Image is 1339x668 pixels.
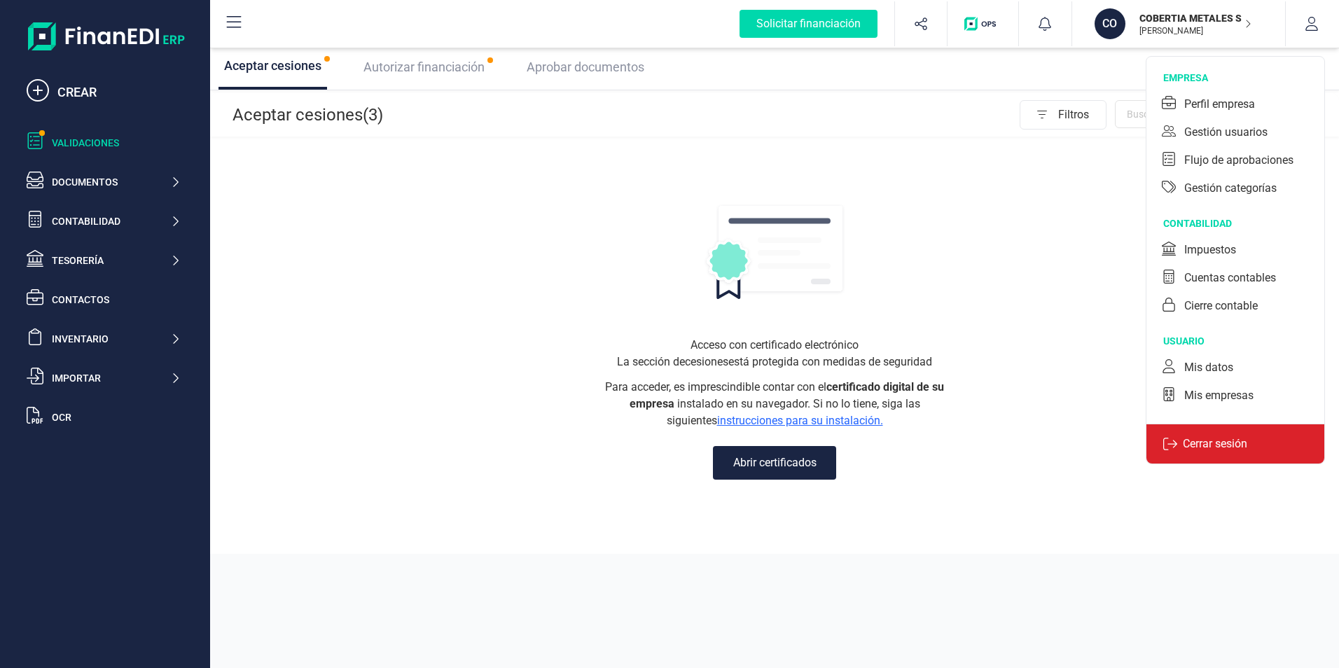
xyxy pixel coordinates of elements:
a: instrucciones para su instalación. [717,414,883,427]
div: CREAR [57,83,181,102]
div: Gestión usuarios [1184,124,1268,141]
button: Filtros [1020,100,1106,130]
div: Cuentas contables [1184,270,1276,286]
p: COBERTIA METALES SL [1139,11,1251,25]
div: Importar [52,371,170,385]
img: Logo Finanedi [28,22,185,50]
div: Gestión categorías [1184,180,1277,197]
div: Validaciones [52,136,181,150]
div: Flujo de aprobaciones [1184,152,1293,169]
div: OCR [52,410,181,424]
span: Acceso con certificado electrónico [691,337,859,354]
div: Documentos [52,175,170,189]
input: Buscar [1115,100,1317,128]
button: Abrir certificados [713,446,836,480]
span: Aceptar cesiones [224,58,321,73]
div: Cierre contable [1184,298,1258,314]
img: Logo de OPS [964,17,1001,31]
span: Para acceder, es imprescindible contar con el instalado en su navegador. Si no lo tiene, siga las... [599,379,950,429]
div: Impuestos [1184,242,1236,258]
div: Mis empresas [1184,387,1254,404]
span: Aprobar documentos [527,60,644,74]
div: Solicitar financiación [740,10,877,38]
span: La sección de cesiones está protegida con medidas de seguridad [617,354,932,370]
div: Inventario [52,332,170,346]
div: CO [1095,8,1125,39]
div: Contactos [52,293,181,307]
div: Mis datos [1184,359,1233,376]
p: Cerrar sesión [1177,436,1253,452]
div: Contabilidad [52,214,170,228]
img: autorizacion logo [704,204,845,299]
button: Solicitar financiación [723,1,894,46]
div: usuario [1163,334,1324,348]
div: Tesorería [52,253,170,267]
span: Filtros [1058,101,1106,129]
span: Autorizar financiación [363,60,485,74]
p: [PERSON_NAME] [1139,25,1251,36]
div: empresa [1163,71,1324,85]
button: COCOBERTIA METALES SL[PERSON_NAME] [1089,1,1268,46]
button: Logo de OPS [956,1,1010,46]
div: contabilidad [1163,216,1324,230]
p: Aceptar cesiones (3) [233,104,383,126]
div: Perfil empresa [1184,96,1255,113]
